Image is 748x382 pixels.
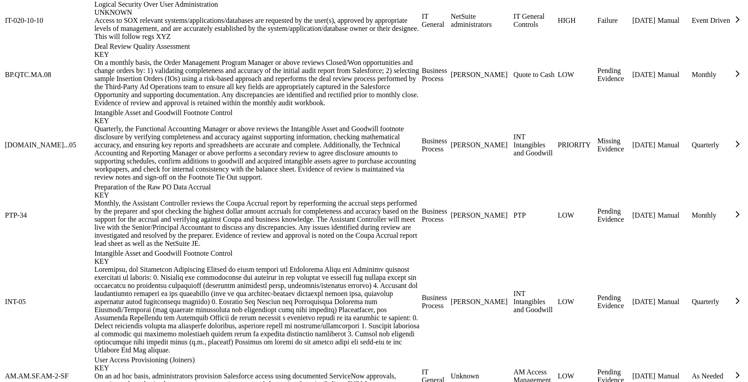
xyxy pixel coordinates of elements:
[514,211,556,219] div: PTP
[597,207,630,223] div: Pending Evidence
[597,17,630,25] div: Failure
[451,71,512,79] div: [PERSON_NAME]
[94,191,420,199] div: KEY
[558,211,595,219] div: LOW
[421,183,450,248] td: Business Process
[421,108,450,182] td: Business Process
[94,109,420,125] div: Intangible Asset and Goodwill Footnote Control
[94,356,420,372] div: User Access Provisioning (Joiners)
[4,249,93,355] td: INT-05
[558,17,595,25] div: HIGH
[94,17,420,41] div: Access to SOX relevant systems/applications/databases are requested by the user(s), approved by a...
[558,141,595,149] div: PRIORITY
[4,108,93,182] td: [DOMAIN_NAME]...05
[421,42,450,107] td: Business Process
[94,125,420,181] div: Quarterly, the Functional Accounting Manager or above reviews the Intangible Asset and Goodwill f...
[657,108,690,182] td: Manual
[657,249,690,355] td: Manual
[633,71,656,79] div: [DATE]
[597,67,630,83] div: Pending Evidence
[691,183,731,248] td: Monthly
[451,141,512,149] div: [PERSON_NAME]
[4,183,93,248] td: PTP-34
[94,59,420,107] div: On a monthly basis, the Order Management Program Manager or above reviews Closed/Won opportunitie...
[94,266,420,354] div: Quarterly, the Functional Accounting Manager or above reviews the Intangible Asset and Goodwill f...
[451,13,512,29] div: NetSuite administrators
[633,298,656,306] div: [DATE]
[633,17,656,25] div: [DATE]
[94,51,420,59] div: KEY
[558,298,595,306] div: LOW
[94,43,420,59] div: Deal Review Quality Assessment
[691,108,731,182] td: Quarterly
[514,290,556,314] div: INT Intangibles and Goodwill
[691,42,731,107] td: Monthly
[558,71,595,79] div: LOW
[451,298,512,306] div: [PERSON_NAME]
[597,294,630,310] div: Pending Evidence
[94,199,420,248] div: Monthly, the Assistant Controller reviews the Coupa Accrual report by reperforming the accrual st...
[421,249,450,355] td: Business Process
[94,117,420,125] div: KEY
[514,133,556,157] div: INT Intangibles and Goodwill
[451,372,512,380] div: Unknown
[558,372,595,380] div: LOW
[657,183,690,248] td: Manual
[94,249,420,266] div: Intangible Asset and Goodwill Footnote Control
[4,42,93,107] td: BP.QTC.MA.08
[94,9,420,17] div: UNKNOWN
[691,249,731,355] td: Quarterly
[633,372,656,380] div: [DATE]
[94,183,420,199] div: Preparation of the Raw PO Data Accrual
[94,364,420,372] div: KEY
[633,211,656,219] div: [DATE]
[514,13,556,29] div: IT General Controls
[451,211,512,219] div: [PERSON_NAME]
[633,141,656,149] div: [DATE]
[657,42,690,107] td: Manual
[597,137,630,153] div: Missing Evidence
[94,0,420,17] div: Logical Security Over User Administration
[94,258,420,266] div: KEY
[514,71,556,79] div: Quote to Cash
